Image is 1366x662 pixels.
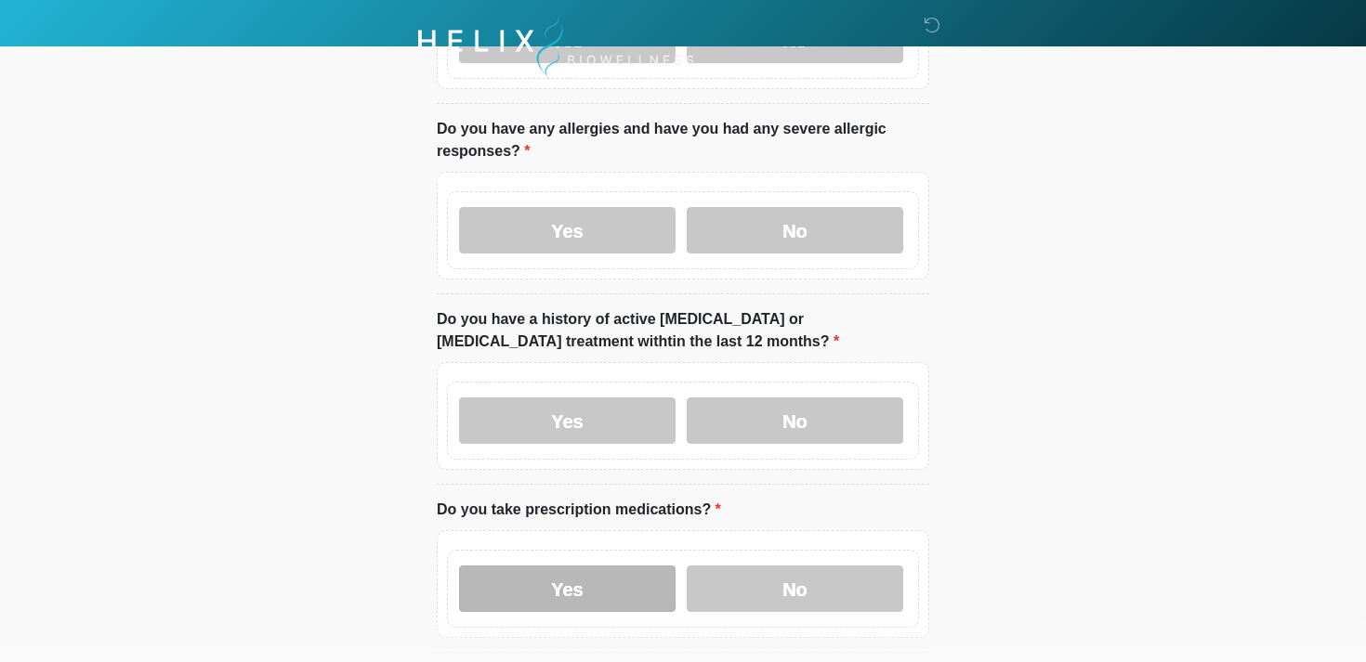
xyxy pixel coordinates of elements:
label: Yes [459,207,676,253]
label: Yes [459,565,676,612]
label: Do you have a history of active [MEDICAL_DATA] or [MEDICAL_DATA] treatment withtin the last 12 mo... [437,308,929,353]
img: Helix Biowellness Logo [418,14,694,80]
label: Do you have any allergies and have you had any severe allergic responses? [437,118,929,162]
label: No [687,397,903,444]
label: No [687,207,903,253]
label: No [687,565,903,612]
label: Do you take prescription medications? [437,499,721,521]
label: Yes [459,397,676,444]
